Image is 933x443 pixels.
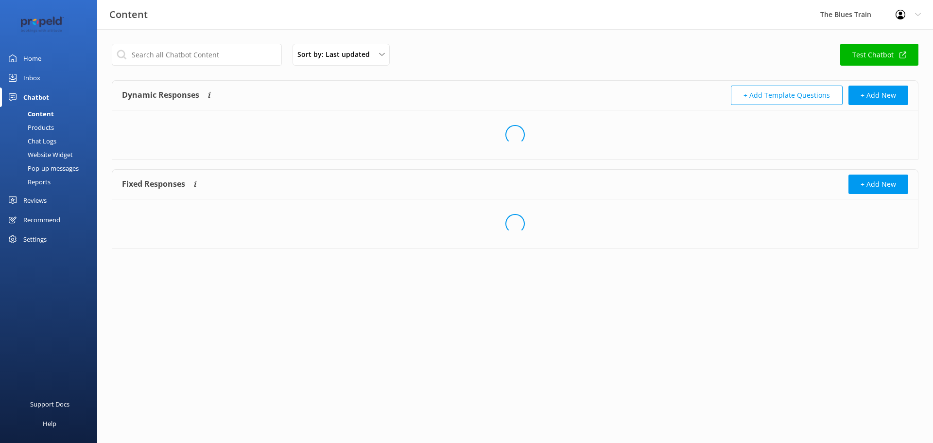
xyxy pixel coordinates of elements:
[848,86,908,105] button: + Add New
[6,107,54,121] div: Content
[6,161,97,175] a: Pop-up messages
[112,44,282,66] input: Search all Chatbot Content
[23,49,41,68] div: Home
[6,121,97,134] a: Products
[15,17,70,33] img: 12-1677471078.png
[23,191,47,210] div: Reviews
[6,175,97,189] a: Reports
[6,161,79,175] div: Pop-up messages
[122,86,199,105] h4: Dynamic Responses
[6,175,51,189] div: Reports
[23,88,49,107] div: Chatbot
[23,230,47,249] div: Settings
[30,394,69,414] div: Support Docs
[731,86,843,105] button: + Add Template Questions
[43,414,56,433] div: Help
[109,7,148,22] h3: Content
[6,148,73,161] div: Website Widget
[6,148,97,161] a: Website Widget
[297,49,376,60] span: Sort by: Last updated
[6,107,97,121] a: Content
[6,134,56,148] div: Chat Logs
[840,44,918,66] a: Test Chatbot
[23,68,40,88] div: Inbox
[848,175,908,194] button: + Add New
[122,175,185,194] h4: Fixed Responses
[6,134,97,148] a: Chat Logs
[6,121,54,134] div: Products
[23,210,60,230] div: Recommend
